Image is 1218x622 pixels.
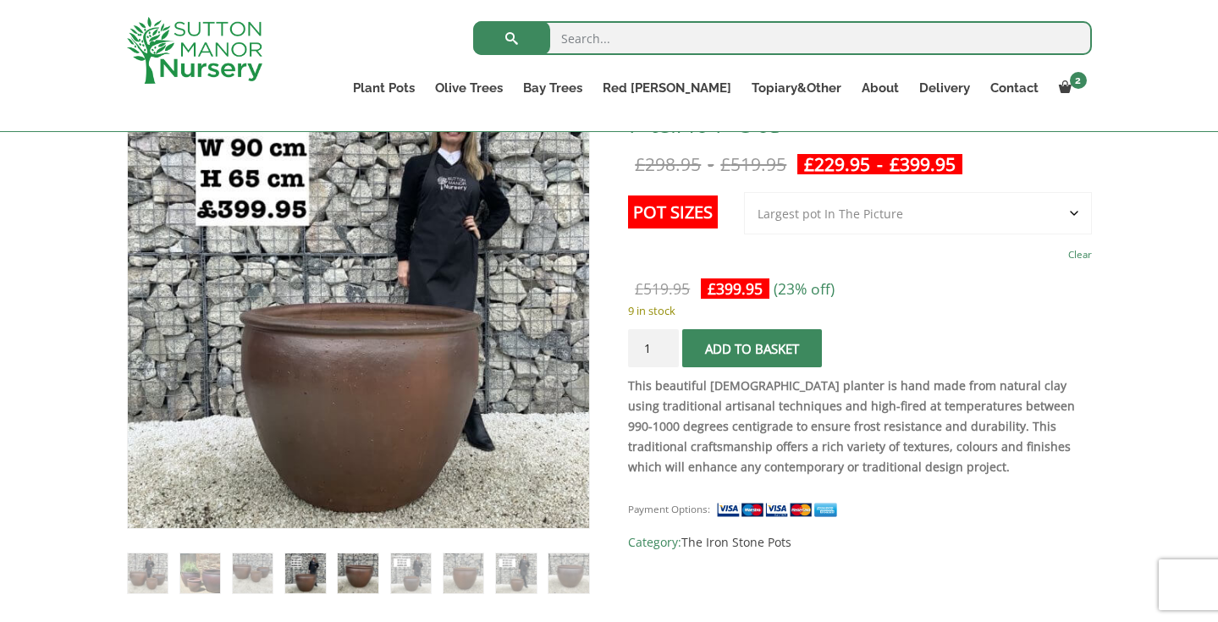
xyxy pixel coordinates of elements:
[890,152,900,176] span: £
[127,17,262,84] img: logo
[635,278,690,299] bdi: 519.95
[391,553,431,593] img: The Ha Long Bay Iron Stone Plant Pots - Image 6
[774,278,835,299] span: (23% off)
[444,553,483,593] img: The Ha Long Bay Iron Stone Plant Pots - Image 7
[592,76,741,100] a: Red [PERSON_NAME]
[548,553,588,593] img: The Ha Long Bay Iron Stone Plant Pots - Image 9
[513,76,592,100] a: Bay Trees
[128,553,168,593] img: The Ha Long Bay Iron Stone Plant Pots
[285,553,325,593] img: The Ha Long Bay Iron Stone Plant Pots - Image 4
[1049,76,1092,100] a: 2
[628,503,710,515] small: Payment Options:
[628,195,718,228] label: Pot Sizes
[628,154,793,174] del: -
[1068,243,1092,267] a: Clear options
[425,76,513,100] a: Olive Trees
[720,152,786,176] bdi: 519.95
[628,300,1091,321] p: 9 in stock
[343,76,425,100] a: Plant Pots
[720,152,730,176] span: £
[851,76,909,100] a: About
[635,278,643,299] span: £
[797,154,962,174] ins: -
[682,329,822,367] button: Add to basket
[804,152,814,176] span: £
[635,152,645,176] span: £
[980,76,1049,100] a: Contact
[1070,72,1087,89] span: 2
[180,553,220,593] img: The Ha Long Bay Iron Stone Plant Pots - Image 2
[741,76,851,100] a: Topiary&Other
[628,329,679,367] input: Product quantity
[628,532,1091,553] span: Category:
[708,278,716,299] span: £
[628,68,1091,139] h1: The Ha Long Bay Iron Stone Plant Pots
[890,152,956,176] bdi: 399.95
[496,553,536,593] img: The Ha Long Bay Iron Stone Plant Pots - Image 8
[716,501,843,519] img: payment supported
[628,377,1075,475] strong: This beautiful [DEMOGRAPHIC_DATA] planter is hand made from natural clay using traditional artisa...
[338,553,378,593] img: The Ha Long Bay Iron Stone Plant Pots - Image 5
[909,76,980,100] a: Delivery
[681,534,791,550] a: The Iron Stone Pots
[473,21,1092,55] input: Search...
[233,553,273,593] img: The Ha Long Bay Iron Stone Plant Pots - Image 3
[708,278,763,299] bdi: 399.95
[635,152,701,176] bdi: 298.95
[804,152,870,176] bdi: 229.95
